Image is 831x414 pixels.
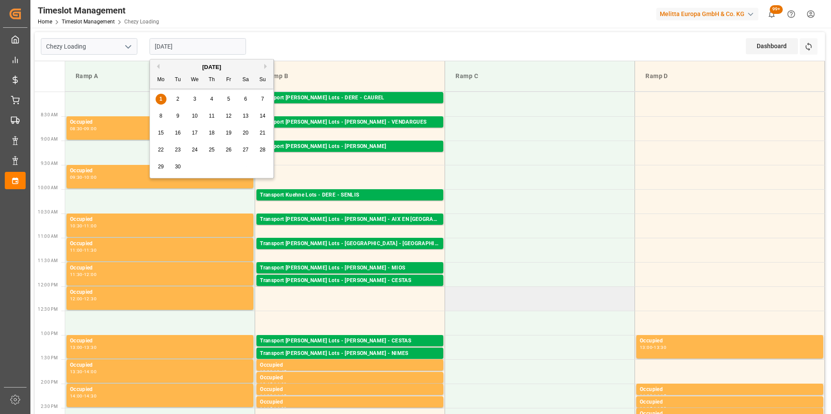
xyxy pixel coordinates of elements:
div: - [83,273,84,276]
span: 9:00 AM [41,137,58,141]
div: 14:30 [84,394,96,398]
div: Occupied [70,288,250,297]
div: 12:00 [70,297,83,301]
div: Choose Tuesday, September 9th, 2025 [173,111,183,122]
button: open menu [121,40,134,53]
div: Occupied [70,215,250,224]
div: Choose Sunday, September 14th, 2025 [257,111,268,122]
div: - [83,297,84,301]
div: Choose Saturday, September 27th, 2025 [240,145,251,155]
span: 3 [193,96,196,102]
div: Transport [PERSON_NAME] Lots - [PERSON_NAME] - CESTAS [260,337,440,345]
div: 12:00 [84,273,96,276]
span: 17 [192,130,197,136]
div: Ramp B [262,68,438,84]
div: Pallets: 2,TU: 1221,City: [GEOGRAPHIC_DATA],Arrival: [DATE] 00:00:00 [260,200,440,207]
div: Sa [240,75,251,85]
div: Occupied [70,385,250,394]
span: 24 [192,147,197,153]
div: 13:30 [654,345,666,349]
span: 26 [226,147,231,153]
div: Mo [156,75,166,85]
div: - [273,407,274,411]
span: 29 [158,164,163,170]
div: Occupied [640,337,820,345]
div: Fr [223,75,234,85]
div: Choose Saturday, September 6th, 2025 [240,94,251,105]
div: Pallets: ,TU: 404,City: [GEOGRAPHIC_DATA],Arrival: [DATE] 00:00:00 [260,358,440,365]
div: Tu [173,75,183,85]
div: 09:30 [70,175,83,179]
button: Help Center [781,4,801,24]
div: Choose Monday, September 22nd, 2025 [156,145,166,155]
span: 1:00 PM [41,331,58,336]
div: Choose Wednesday, September 10th, 2025 [189,111,200,122]
div: 11:30 [84,248,96,252]
div: Occupied [260,398,440,407]
span: 9:30 AM [41,161,58,166]
div: 11:00 [84,224,96,228]
div: Melitta Europa GmbH & Co. KG [656,8,758,20]
div: 13:45 [274,370,286,374]
div: 14:30 [274,407,286,411]
button: Next Month [264,64,269,69]
div: Choose Thursday, September 25th, 2025 [206,145,217,155]
a: Home [38,19,52,25]
span: 12 [226,113,231,119]
div: Occupied [70,361,250,370]
div: 09:00 [84,127,96,131]
div: Transport [PERSON_NAME] Lots - [PERSON_NAME] - AIX EN [GEOGRAPHIC_DATA] [260,215,440,224]
div: Pallets: ,TU: 122,City: [GEOGRAPHIC_DATA],Arrival: [DATE] 00:00:00 [260,248,440,256]
div: Choose Wednesday, September 24th, 2025 [189,145,200,155]
span: 1:30 PM [41,355,58,360]
div: Transport [PERSON_NAME] Lots - DERE - CAUREL [260,94,440,102]
div: Choose Thursday, September 18th, 2025 [206,128,217,138]
div: Occupied [70,240,250,248]
div: Choose Sunday, September 21st, 2025 [257,128,268,138]
span: 10:30 AM [38,210,58,214]
span: 27 [243,147,248,153]
div: Choose Monday, September 8th, 2025 [156,111,166,122]
div: Pallets: 2,TU: 289,City: [GEOGRAPHIC_DATA],Arrival: [DATE] 00:00:00 [260,102,440,110]
span: 8 [160,113,163,119]
div: [DATE] [150,63,273,72]
div: 14:15 [654,394,666,398]
span: 11:00 AM [38,234,58,239]
span: 22 [158,147,163,153]
div: Choose Tuesday, September 2nd, 2025 [173,94,183,105]
div: 11:30 [70,273,83,276]
div: We [189,75,200,85]
div: - [83,370,84,374]
div: Occupied [70,264,250,273]
button: show 100 new notifications [762,4,781,24]
div: month 2025-09 [153,91,271,175]
div: 11:00 [70,248,83,252]
div: Choose Sunday, September 7th, 2025 [257,94,268,105]
div: 13:00 [640,345,652,349]
div: 14:00 [274,382,286,386]
div: 13:30 [70,370,83,374]
a: Timeslot Management [62,19,115,25]
span: 11:30 AM [38,258,58,263]
span: 19 [226,130,231,136]
span: 2 [176,96,179,102]
div: Occupied [70,337,250,345]
div: Transport [PERSON_NAME] Lots - [PERSON_NAME] - MIOS [260,264,440,273]
div: 08:30 [70,127,83,131]
div: - [652,394,654,398]
div: Occupied [260,385,440,394]
div: Pallets: 2,TU: 98,City: MIOS,Arrival: [DATE] 00:00:00 [260,273,440,280]
div: Choose Wednesday, September 17th, 2025 [189,128,200,138]
span: 9 [176,113,179,119]
span: 6 [244,96,247,102]
div: 12:30 [84,297,96,301]
div: Occupied [70,118,250,127]
div: 13:30 [260,370,273,374]
div: Transport [PERSON_NAME] Lots - [PERSON_NAME] - NIMES [260,349,440,358]
div: Choose Wednesday, September 3rd, 2025 [189,94,200,105]
span: 30 [175,164,180,170]
span: 25 [209,147,214,153]
div: Choose Friday, September 19th, 2025 [223,128,234,138]
div: Th [206,75,217,85]
span: 23 [175,147,180,153]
